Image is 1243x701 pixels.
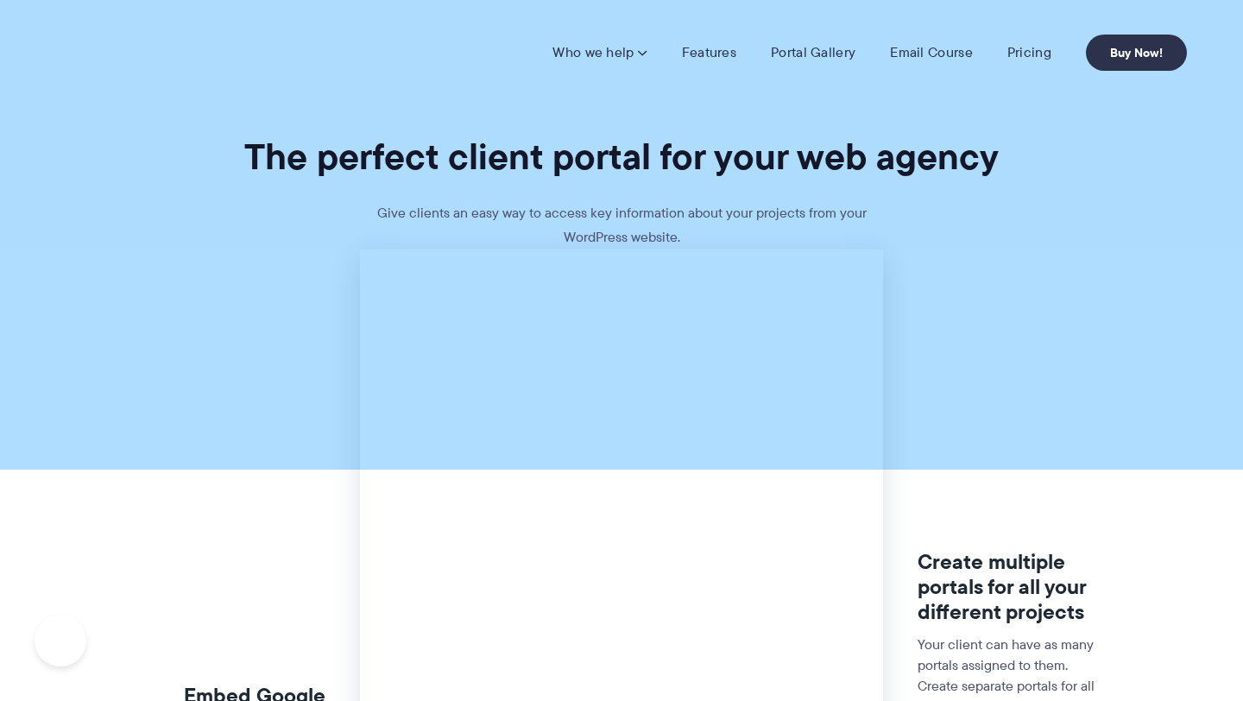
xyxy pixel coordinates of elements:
a: Who we help [552,44,647,61]
a: Email Course [890,44,973,61]
a: Features [682,44,736,61]
h3: Create multiple portals for all your different projects [918,550,1107,624]
a: Portal Gallery [771,44,855,61]
p: Give clients an easy way to access key information about your projects from your WordPress website. [363,201,880,249]
iframe: Toggle Customer Support [35,615,86,666]
a: Buy Now! [1086,35,1187,71]
a: Pricing [1007,44,1051,61]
